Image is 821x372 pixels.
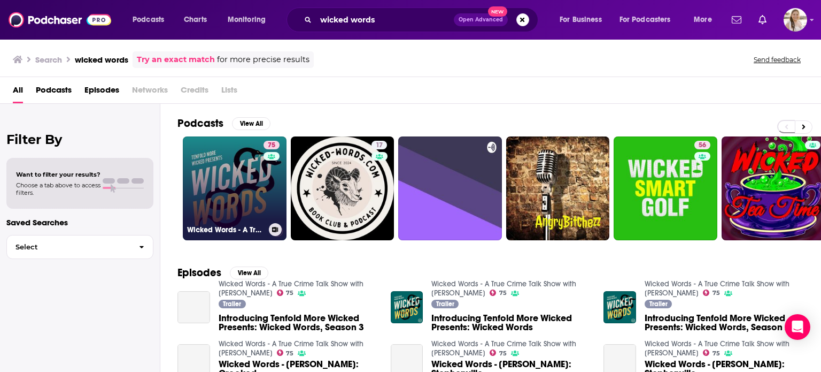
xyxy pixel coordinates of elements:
[219,314,378,332] a: Introducing Tenfold More Wicked Presents: Wicked Words, Season 3
[177,266,268,279] a: EpisodesView All
[499,351,507,356] span: 75
[6,132,153,147] h2: Filter By
[125,11,178,28] button: open menu
[694,141,710,149] a: 56
[552,11,615,28] button: open menu
[619,12,671,27] span: For Podcasters
[297,7,548,32] div: Search podcasts, credits, & more...
[436,301,454,307] span: Trailer
[75,55,128,65] h3: wicked words
[177,117,270,130] a: PodcastsView All
[459,17,503,22] span: Open Advanced
[431,314,591,332] a: Introducing Tenfold More Wicked Presents: Wicked Words
[431,279,576,298] a: Wicked Words - A True Crime Talk Show with Kate Winkler Dawson
[391,291,423,324] img: Introducing Tenfold More Wicked Presents: Wicked Words
[694,12,712,27] span: More
[35,55,62,65] h3: Search
[223,301,241,307] span: Trailer
[499,291,507,295] span: 75
[614,136,717,240] a: 56
[712,351,720,356] span: 75
[431,339,576,358] a: Wicked Words - A True Crime Talk Show with Kate Winkler Dawson
[560,12,602,27] span: For Business
[221,81,237,103] span: Lists
[603,291,636,324] img: Introducing Tenfold More Wicked Presents: Wicked Words, Season 2
[488,6,507,17] span: New
[277,290,294,296] a: 75
[84,81,119,103] a: Episodes
[645,339,789,358] a: Wicked Words - A True Crime Talk Show with Kate Winkler Dawson
[217,54,309,66] span: for more precise results
[613,11,686,28] button: open menu
[291,136,394,240] a: 17
[703,350,720,356] a: 75
[376,140,383,151] span: 17
[187,225,265,234] h3: Wicked Words - A True Crime Talk Show with [PERSON_NAME]
[7,244,130,250] span: Select
[220,11,280,28] button: open menu
[784,8,807,32] img: User Profile
[277,350,294,356] a: 75
[754,11,771,29] a: Show notifications dropdown
[16,171,100,178] span: Want to filter your results?
[645,314,804,332] a: Introducing Tenfold More Wicked Presents: Wicked Words, Season 2
[184,12,207,27] span: Charts
[649,301,668,307] span: Trailer
[316,11,454,28] input: Search podcasts, credits, & more...
[219,339,363,358] a: Wicked Words - A True Crime Talk Show with Kate Winkler Dawson
[230,267,268,279] button: View All
[371,141,387,149] a: 17
[712,291,720,295] span: 75
[645,279,789,298] a: Wicked Words - A True Crime Talk Show with Kate Winkler Dawson
[228,12,266,27] span: Monitoring
[686,11,725,28] button: open menu
[703,290,720,296] a: 75
[9,10,111,30] img: Podchaser - Follow, Share and Rate Podcasts
[750,55,804,64] button: Send feedback
[36,81,72,103] a: Podcasts
[785,314,810,340] div: Open Intercom Messenger
[177,266,221,279] h2: Episodes
[6,217,153,227] p: Saved Searches
[219,279,363,298] a: Wicked Words - A True Crime Talk Show with Kate Winkler Dawson
[177,11,213,28] a: Charts
[784,8,807,32] span: Logged in as acquavie
[16,181,100,196] span: Choose a tab above to access filters.
[490,350,507,356] a: 75
[181,81,208,103] span: Credits
[286,351,293,356] span: 75
[6,235,153,259] button: Select
[133,12,164,27] span: Podcasts
[490,290,507,296] a: 75
[177,117,223,130] h2: Podcasts
[232,117,270,130] button: View All
[137,54,215,66] a: Try an exact match
[177,291,210,324] a: Introducing Tenfold More Wicked Presents: Wicked Words, Season 3
[183,136,286,240] a: 75Wicked Words - A True Crime Talk Show with [PERSON_NAME]
[13,81,23,103] a: All
[699,140,706,151] span: 56
[784,8,807,32] button: Show profile menu
[454,13,508,26] button: Open AdvancedNew
[132,81,168,103] span: Networks
[268,140,275,151] span: 75
[264,141,280,149] a: 75
[286,291,293,295] span: 75
[727,11,746,29] a: Show notifications dropdown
